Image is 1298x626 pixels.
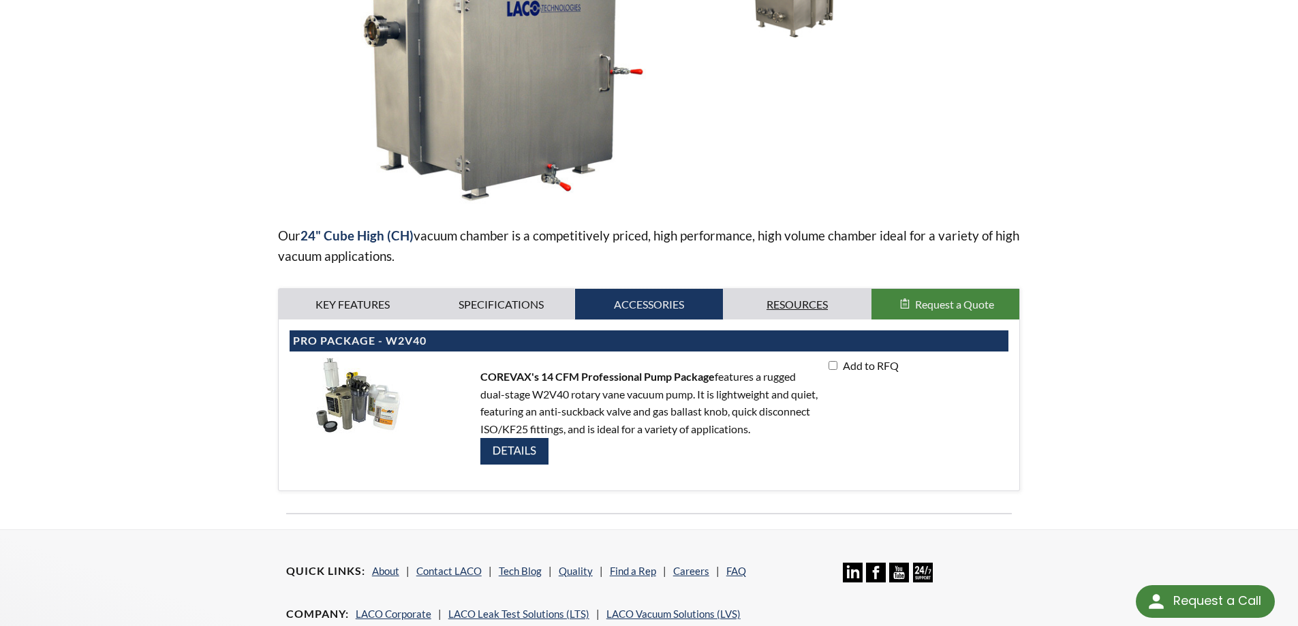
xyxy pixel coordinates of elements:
div: Request a Call [1136,585,1275,618]
a: 24/7 Support [913,572,933,584]
a: Key Features [279,289,427,320]
a: LACO Leak Test Solutions (LTS) [448,608,589,620]
p: Our vacuum chamber is a competitively priced, high performance, high volume chamber ideal for a v... [278,225,1021,266]
a: Tech Blog [499,565,542,577]
span: Request a Quote [915,298,994,311]
a: Accessories [575,289,724,320]
a: Contact LACO [416,565,482,577]
input: Add to RFQ [829,361,837,370]
img: round button [1145,591,1167,612]
img: 24/7 Support Icon [913,563,933,582]
strong: 24" Cube High (CH) [300,228,414,243]
h4: Quick Links [286,564,365,578]
div: Request a Call [1173,585,1261,616]
a: About [372,565,399,577]
p: features a rugged dual-stage W2V40 rotary vane vacuum pump. It is lightweight and quiet, featurin... [480,368,818,469]
strong: COREVAX's 14 CFM Professional Pump Package [480,370,715,383]
a: Find a Rep [610,565,656,577]
a: Resources [723,289,871,320]
a: LACO Vacuum Solutions (LVS) [606,608,741,620]
img: PPW2V40.jpg [290,357,426,434]
a: LACO Corporate [356,608,431,620]
span: Add to RFQ [839,359,899,372]
button: Request a Quote [871,289,1020,320]
a: Careers [673,565,709,577]
h4: Pro Package - W2V40 [293,334,1006,348]
h4: Company [286,607,349,621]
a: Quality [559,565,593,577]
a: FAQ [726,565,746,577]
a: Specifications [427,289,575,320]
img: Details-button.jpg [480,438,548,465]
